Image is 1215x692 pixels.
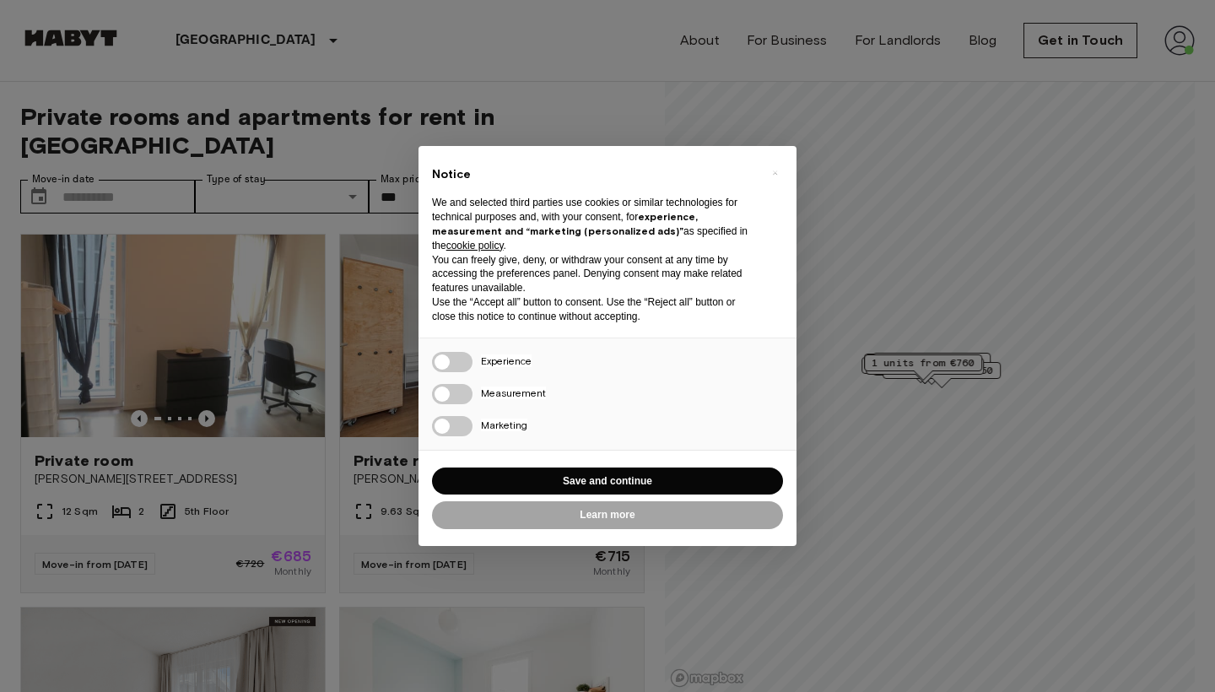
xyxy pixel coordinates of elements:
[446,240,504,251] a: cookie policy
[761,159,788,187] button: Close this notice
[772,163,778,183] span: ×
[481,354,532,367] span: Experience
[432,166,756,183] h2: Notice
[481,419,527,431] span: Marketing
[432,295,756,324] p: Use the “Accept all” button to consent. Use the “Reject all” button or close this notice to conti...
[432,468,783,495] button: Save and continue
[432,196,756,252] p: We and selected third parties use cookies or similar technologies for technical purposes and, wit...
[432,253,756,295] p: You can freely give, deny, or withdraw your consent at any time by accessing the preferences pane...
[481,387,546,399] span: Measurement
[432,501,783,529] button: Learn more
[432,210,698,237] strong: experience, measurement and “marketing (personalized ads)”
